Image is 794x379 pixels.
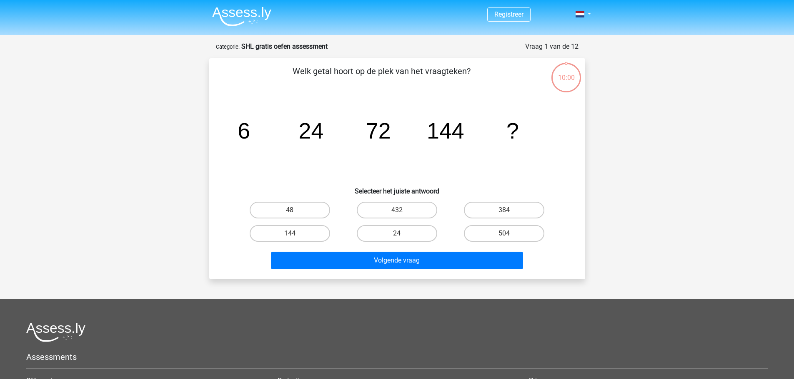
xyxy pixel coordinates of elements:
[357,202,437,218] label: 432
[216,44,240,50] small: Categorie:
[250,202,330,218] label: 48
[212,7,271,26] img: Assessly
[223,65,541,90] p: Welk getal hoort op de plek van het vraagteken?
[494,10,523,18] a: Registreer
[250,225,330,242] label: 144
[298,118,323,143] tspan: 24
[525,42,579,52] div: Vraag 1 van de 12
[366,118,391,143] tspan: 72
[506,118,519,143] tspan: ?
[271,252,523,269] button: Volgende vraag
[427,118,464,143] tspan: 144
[26,322,85,342] img: Assessly logo
[241,42,328,50] strong: SHL gratis oefen assessment
[464,225,544,242] label: 504
[238,118,250,143] tspan: 6
[223,181,572,195] h6: Selecteer het juiste antwoord
[26,352,768,362] h5: Assessments
[464,202,544,218] label: 384
[357,225,437,242] label: 24
[551,62,582,83] div: 10:00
